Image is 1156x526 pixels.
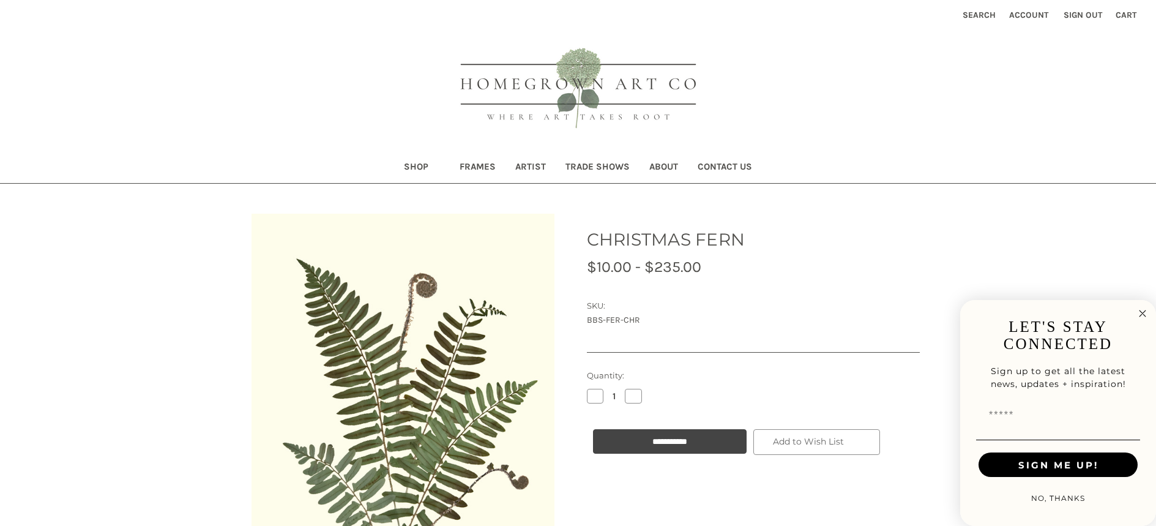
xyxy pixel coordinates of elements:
[688,153,762,183] a: Contact Us
[587,300,917,312] dt: SKU:
[979,403,1138,427] input: Email
[587,314,920,326] dd: BBS-FER-CHR
[640,153,688,183] a: About
[505,153,556,183] a: Artist
[587,258,701,276] span: $10.00 - $235.00
[587,227,920,252] h1: CHRISTMAS FERN
[753,429,881,455] a: Add to Wish List
[587,370,920,382] label: Quantity:
[394,153,450,183] a: Shop
[1004,318,1113,352] span: LET'S STAY CONNECTED
[960,300,1156,526] div: FLYOUT Form
[979,453,1138,477] button: SIGN ME UP!
[991,366,1126,389] span: Sign up to get all the latest news, updates + inspiration!
[441,34,716,145] img: HOMEGROWN ART CO
[773,436,844,447] span: Add to Wish List
[1025,486,1091,511] button: NO, THANKS
[1135,306,1150,321] button: Close dialog
[976,440,1140,440] img: undelrine
[450,153,505,183] a: Frames
[556,153,640,183] a: Trade Shows
[1116,10,1136,20] span: Cart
